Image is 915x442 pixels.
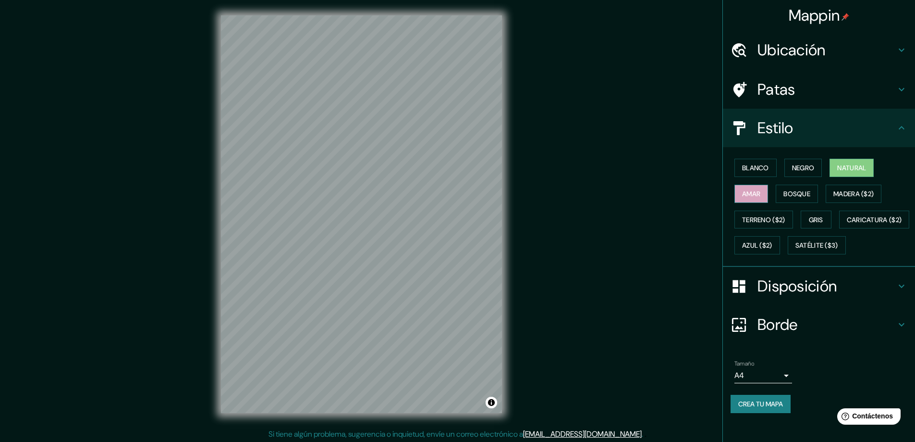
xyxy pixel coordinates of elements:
font: Gris [809,215,823,224]
img: pin-icon.png [842,13,849,21]
button: Satélite ($3) [788,236,846,254]
font: Terreno ($2) [742,215,785,224]
button: Amar [734,185,768,203]
font: Disposición [757,276,837,296]
font: Ubicación [757,40,826,60]
font: . [642,429,643,439]
font: . [645,429,647,439]
button: Negro [784,159,822,177]
button: Terreno ($2) [734,211,793,229]
font: A4 [734,370,744,380]
font: Tamaño [734,360,754,367]
button: Crea tu mapa [731,395,791,413]
div: Borde [723,305,915,344]
font: Borde [757,315,798,335]
font: Patas [757,79,795,100]
font: Bosque [783,189,810,198]
button: Activar o desactivar atribución [486,397,497,408]
div: Estilo [723,109,915,147]
button: Caricatura ($2) [839,211,910,229]
font: Mappin [789,5,840,25]
font: Madera ($2) [833,189,874,198]
font: . [643,429,645,439]
button: Gris [801,211,831,229]
font: Caricatura ($2) [847,215,902,224]
font: Si tiene algún problema, sugerencia o inquietud, envíe un correo electrónico a [268,429,523,439]
font: Amar [742,189,760,198]
font: Azul ($2) [742,241,772,250]
button: Madera ($2) [826,185,881,203]
a: [EMAIL_ADDRESS][DOMAIN_NAME] [523,429,642,439]
font: Crea tu mapa [738,400,783,408]
button: Azul ($2) [734,236,780,254]
font: Blanco [742,164,769,172]
font: Natural [837,164,866,172]
div: Patas [723,70,915,109]
font: Satélite ($3) [795,241,838,250]
font: Negro [792,164,815,172]
div: A4 [734,368,792,383]
div: Disposición [723,267,915,305]
iframe: Lanzador de widgets de ayuda [830,404,904,431]
div: Ubicación [723,31,915,69]
canvas: Mapa [221,15,502,413]
button: Bosque [776,185,818,203]
font: Estilo [757,118,793,138]
button: Blanco [734,159,777,177]
button: Natural [830,159,874,177]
